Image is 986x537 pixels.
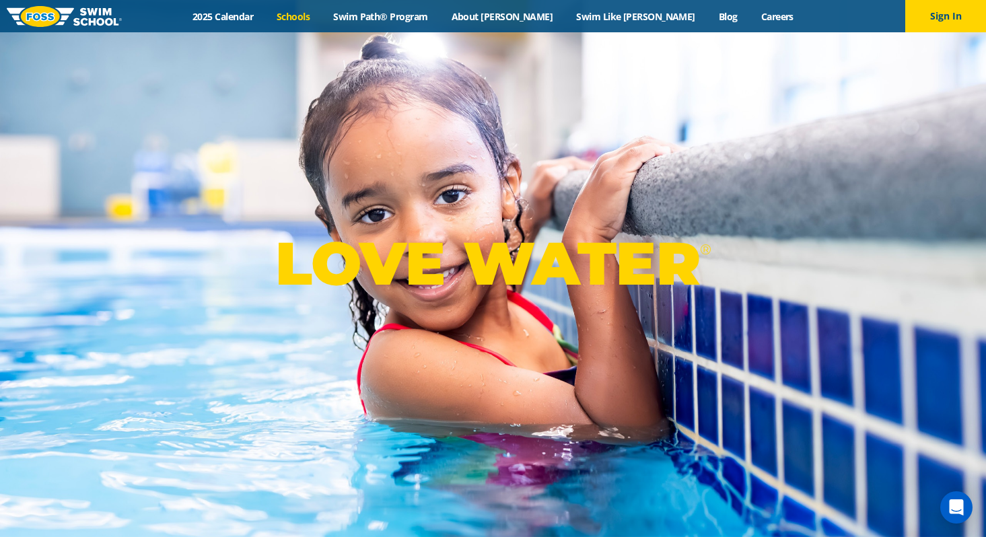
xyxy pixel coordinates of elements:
[707,10,749,23] a: Blog
[749,10,805,23] a: Careers
[265,10,322,23] a: Schools
[700,241,711,258] sup: ®
[565,10,707,23] a: Swim Like [PERSON_NAME]
[275,227,711,299] p: LOVE WATER
[322,10,439,23] a: Swim Path® Program
[181,10,265,23] a: 2025 Calendar
[7,6,122,27] img: FOSS Swim School Logo
[940,491,973,524] div: Open Intercom Messenger
[439,10,565,23] a: About [PERSON_NAME]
